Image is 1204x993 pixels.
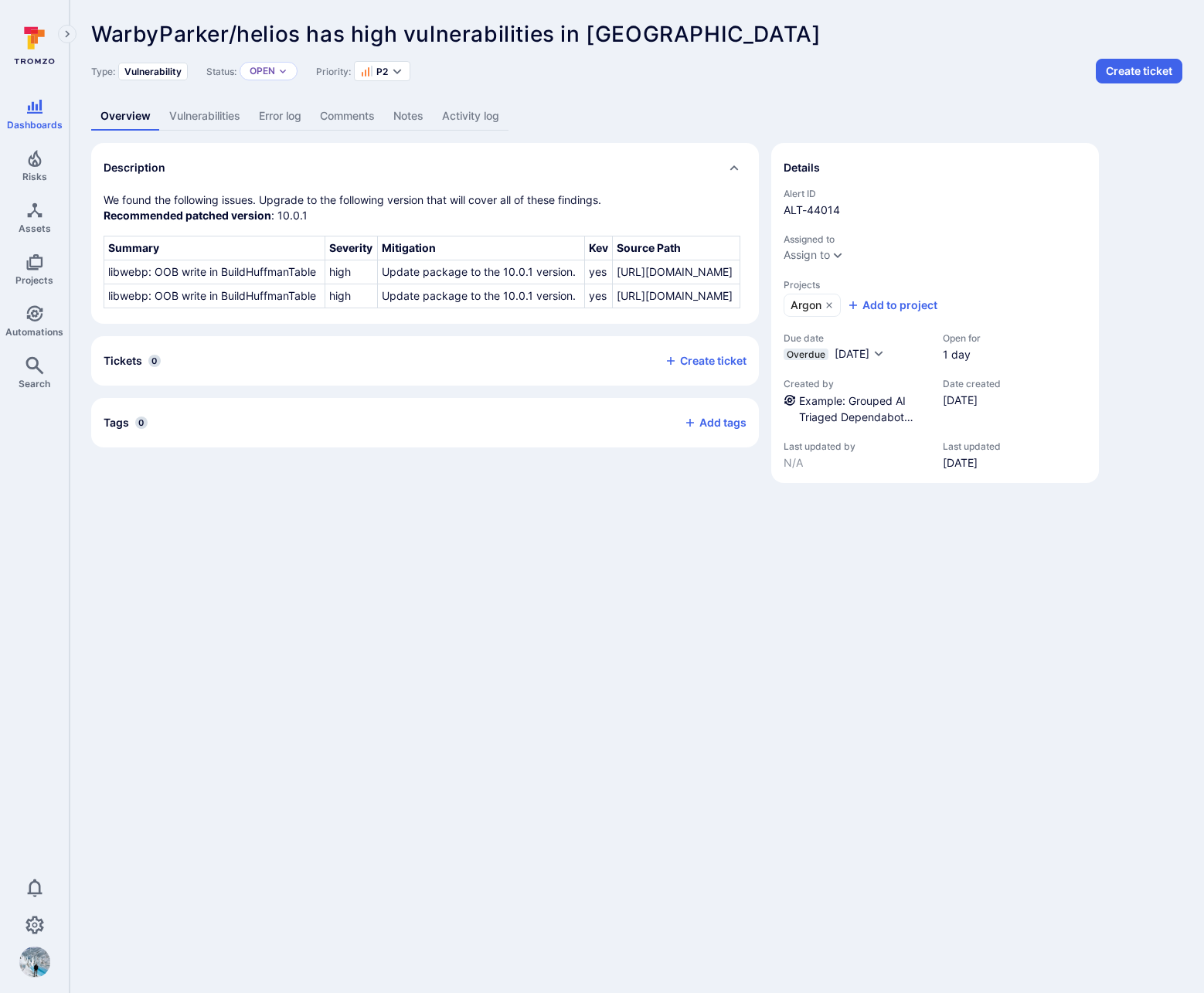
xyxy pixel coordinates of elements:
[784,233,1087,245] span: Assigned to
[325,284,377,308] td: high
[784,332,927,344] span: Due date
[118,63,188,80] div: Vulnerability
[361,65,388,77] button: P2
[104,160,165,175] h2: Description
[15,274,53,286] span: Projects
[19,947,50,978] div: Erick Calderon
[5,326,63,338] span: Automations
[584,284,613,308] td: yes
[617,265,733,278] a: [URL][DOMAIN_NAME]
[325,236,377,260] th: Severity
[784,160,820,175] h2: Details
[91,398,759,447] div: Collapse tags
[832,249,844,261] button: Expand dropdown
[250,65,275,77] button: Open
[19,378,50,389] span: Search
[835,347,885,362] button: [DATE]
[617,289,733,302] a: [URL][DOMAIN_NAME]
[784,202,1087,218] span: ALT-44014
[19,947,50,978] img: ACg8ocKjEwSgZaxLsX3VaBwZ3FUlOYjuMUiM0rrvjrGjR2nDJ731m-0=s96-c
[91,21,821,47] span: WarbyParker/helios has high vulnerabilities in [GEOGRAPHIC_DATA]
[943,440,1001,452] span: Last updated
[672,410,747,435] button: Add tags
[91,66,115,77] span: Type:
[104,260,325,284] td: libwebp: OOB write in BuildHuffmanTable
[135,417,148,429] span: 0
[433,102,508,131] a: Activity log
[613,236,740,260] th: Source Path
[784,294,841,317] a: Argon
[771,143,1099,483] section: details card
[943,347,981,362] span: 1 day
[19,223,51,234] span: Assets
[376,66,388,77] span: P2
[278,66,287,76] button: Expand dropdown
[22,171,47,182] span: Risks
[104,209,271,222] b: Recommended patched version
[1096,59,1182,83] button: Create ticket
[943,332,981,344] span: Open for
[584,260,613,284] td: yes
[799,394,913,440] a: Example: Grouped AI Triaged Dependabot Vulns
[311,102,384,131] a: Comments
[58,25,77,43] button: Expand navigation menu
[784,455,927,471] span: N/A
[378,260,584,284] td: Update package to the 10.0.1 version.
[943,455,1001,471] span: [DATE]
[784,332,927,362] div: Due date field
[784,249,830,261] button: Assign to
[62,28,73,41] i: Expand navigation menu
[784,440,927,452] span: Last updated by
[378,236,584,260] th: Mitigation
[378,284,584,308] td: Update package to the 10.0.1 version.
[784,378,927,389] span: Created by
[148,355,161,367] span: 0
[584,236,613,260] th: Kev
[325,260,377,284] td: high
[391,65,403,77] button: Expand dropdown
[91,336,759,386] div: Collapse
[104,284,325,308] td: libwebp: OOB write in BuildHuffmanTable
[91,102,160,131] a: Overview
[104,192,747,223] p: We found the following issues. Upgrade to the following version that will cover all of these find...
[784,188,1087,199] span: Alert ID
[943,378,1001,389] span: Date created
[943,393,1001,408] span: [DATE]
[104,415,129,430] h2: Tags
[791,298,821,313] span: Argon
[787,349,825,360] span: Overdue
[91,102,1182,131] div: Alert tabs
[847,298,937,313] button: Add to project
[91,143,759,192] div: Collapse description
[250,102,311,131] a: Error log
[7,119,63,131] span: Dashboards
[104,236,325,260] th: Summary
[835,347,869,360] span: [DATE]
[384,102,433,131] a: Notes
[665,354,747,368] button: Create ticket
[206,66,236,77] span: Status:
[316,66,351,77] span: Priority:
[91,336,759,386] section: tickets card
[160,102,250,131] a: Vulnerabilities
[784,279,1087,291] span: Projects
[104,353,142,369] h2: Tickets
